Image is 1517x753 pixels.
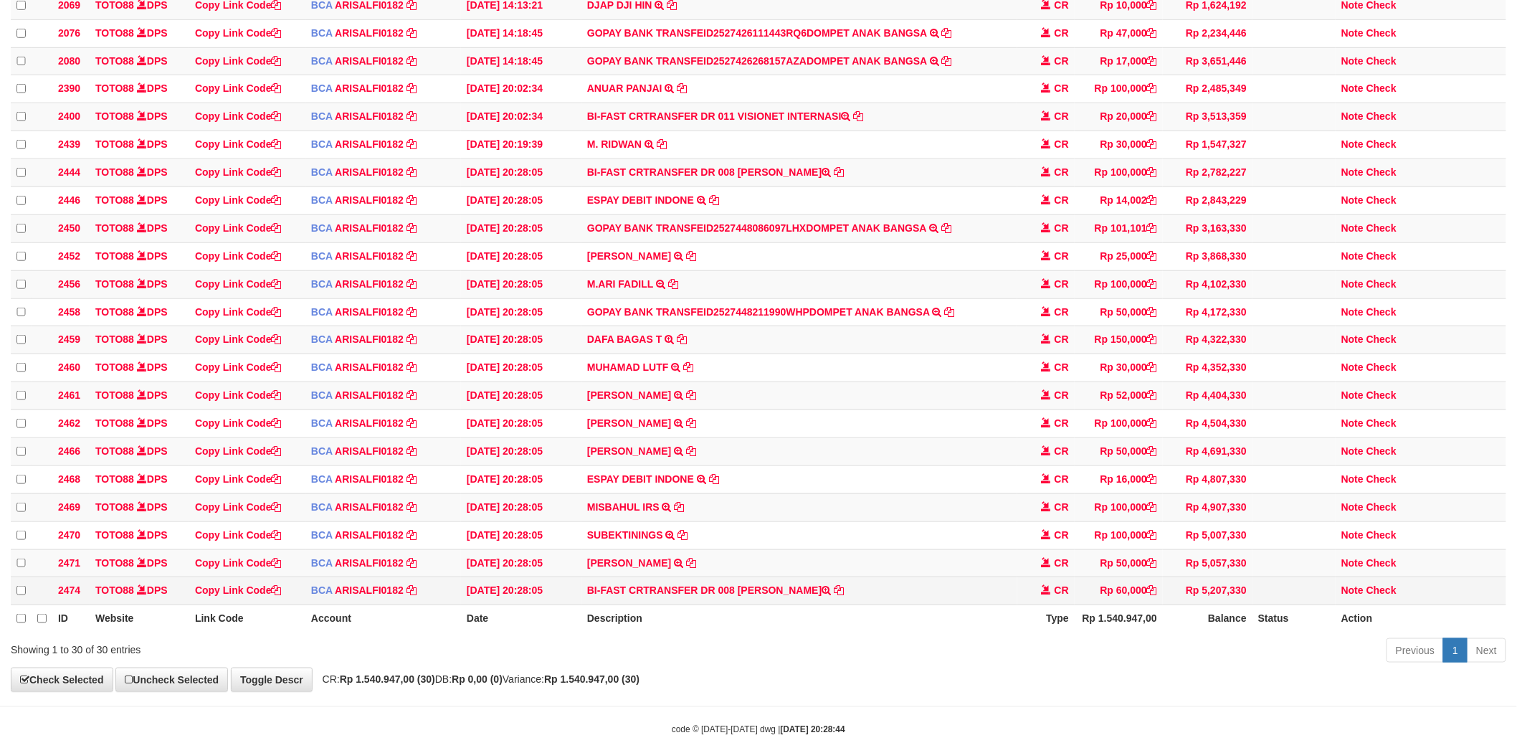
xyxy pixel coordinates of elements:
[1075,75,1163,103] td: Rp 100,000
[709,194,719,206] a: Copy ESPAY DEBIT INDONE to clipboard
[58,27,80,39] span: 2076
[1366,501,1397,513] a: Check
[1075,47,1163,75] td: Rp 17,000
[95,27,134,39] a: TOTO88
[95,445,134,457] a: TOTO88
[335,306,404,318] a: ARISALFI0182
[1341,584,1364,596] a: Note
[1341,389,1364,401] a: Note
[58,278,80,290] span: 2456
[311,361,333,373] span: BCA
[1147,361,1157,373] a: Copy Rp 30,000 to clipboard
[95,333,134,345] a: TOTO88
[406,27,417,39] a: Copy ARISALFI0182 to clipboard
[677,82,688,94] a: Copy ANUAR PANJAI to clipboard
[1055,110,1069,122] span: CR
[941,222,951,234] a: Copy GOPAY BANK TRANSFEID2527448086097LHXDOMPET ANAK BANGSA to clipboard
[587,529,663,541] a: SUBEKTININGS
[90,159,189,187] td: DPS
[95,584,134,596] a: TOTO88
[58,222,80,234] span: 2450
[1467,638,1506,663] a: Next
[335,333,404,345] a: ARISALFI0182
[406,306,417,318] a: Copy ARISALFI0182 to clipboard
[95,278,134,290] a: TOTO88
[587,278,653,290] a: M.ARI FADILL
[1366,417,1397,429] a: Check
[1163,186,1252,214] td: Rp 2,843,229
[406,501,417,513] a: Copy ARISALFI0182 to clipboard
[461,354,581,382] td: [DATE] 20:28:05
[311,138,333,150] span: BCA
[1163,103,1252,131] td: Rp 3,513,359
[1341,250,1364,262] a: Note
[1055,138,1069,150] span: CR
[1147,278,1157,290] a: Copy Rp 100,000 to clipboard
[311,194,333,206] span: BCA
[461,214,581,242] td: [DATE] 20:28:05
[1055,278,1069,290] span: CR
[1366,110,1397,122] a: Check
[1341,166,1364,178] a: Note
[311,82,333,94] span: BCA
[90,326,189,354] td: DPS
[461,131,581,159] td: [DATE] 20:19:39
[311,222,333,234] span: BCA
[1341,110,1364,122] a: Note
[195,166,282,178] a: Copy Link Code
[1163,270,1252,298] td: Rp 4,102,330
[461,186,581,214] td: [DATE] 20:28:05
[675,501,685,513] a: Copy MISBAHUL IRS to clipboard
[945,306,955,318] a: Copy GOPAY BANK TRANSFEID2527448211990WHPDOMPET ANAK BANGSA to clipboard
[58,361,80,373] span: 2460
[1366,445,1397,457] a: Check
[90,19,189,47] td: DPS
[942,27,952,39] a: Copy GOPAY BANK TRANSFEID2527426111443RQ6DOMPET ANAK BANGSA to clipboard
[834,166,844,178] a: Copy BI-FAST CRTRANSFER DR 008 DJUMIATI PATTILOUW to clipboard
[1075,270,1163,298] td: Rp 100,000
[406,110,417,122] a: Copy ARISALFI0182 to clipboard
[311,55,333,67] span: BCA
[1341,473,1364,485] a: Note
[335,584,404,596] a: ARISALFI0182
[587,250,671,262] a: [PERSON_NAME]
[686,445,696,457] a: Copy RONI SITINJA to clipboard
[657,138,667,150] a: Copy M. RIDWAN to clipboard
[95,222,134,234] a: TOTO88
[195,306,282,318] a: Copy Link Code
[335,194,404,206] a: ARISALFI0182
[1075,159,1163,187] td: Rp 100,000
[58,82,80,94] span: 2390
[1055,222,1069,234] span: CR
[90,298,189,326] td: DPS
[335,166,404,178] a: ARISALFI0182
[195,55,282,67] a: Copy Link Code
[1075,326,1163,354] td: Rp 150,000
[195,250,282,262] a: Copy Link Code
[195,557,282,569] a: Copy Link Code
[587,333,662,345] a: DAFA BAGAS T
[311,110,333,122] span: BCA
[195,584,282,596] a: Copy Link Code
[335,557,404,569] a: ARISALFI0182
[1366,306,1397,318] a: Check
[1147,501,1157,513] a: Copy Rp 100,000 to clipboard
[90,186,189,214] td: DPS
[1147,222,1157,234] a: Copy Rp 101,101 to clipboard
[1366,194,1397,206] a: Check
[406,529,417,541] a: Copy ARISALFI0182 to clipboard
[1147,333,1157,345] a: Copy Rp 150,000 to clipboard
[195,501,282,513] a: Copy Link Code
[195,445,282,457] a: Copy Link Code
[1366,389,1397,401] a: Check
[1366,166,1397,178] a: Check
[581,103,1017,131] td: BI-FAST CRTRANSFER DR 011 VISIONET INTERNASI
[95,166,134,178] a: TOTO88
[1147,417,1157,429] a: Copy Rp 100,000 to clipboard
[95,194,134,206] a: TOTO88
[406,278,417,290] a: Copy ARISALFI0182 to clipboard
[1147,529,1157,541] a: Copy Rp 100,000 to clipboard
[1147,55,1157,67] a: Copy Rp 17,000 to clipboard
[1147,194,1157,206] a: Copy Rp 14,002 to clipboard
[1163,326,1252,354] td: Rp 4,322,330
